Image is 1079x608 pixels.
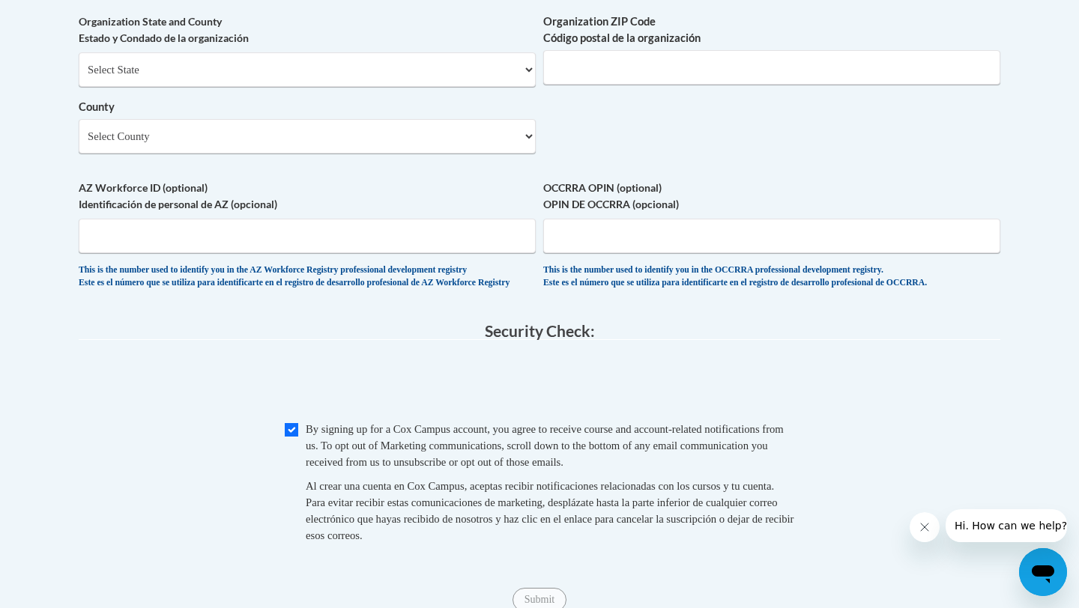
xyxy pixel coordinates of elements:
iframe: Button to launch messaging window [1019,548,1067,596]
input: Metadata input [543,50,1000,85]
div: This is the number used to identify you in the AZ Workforce Registry professional development reg... [79,264,536,289]
iframe: Close message [910,512,940,542]
span: Al crear una cuenta en Cox Campus, aceptas recibir notificaciones relacionadas con los cursos y t... [306,480,794,541]
label: County [79,99,536,115]
div: This is the number used to identify you in the OCCRRA professional development registry. Este es ... [543,264,1000,289]
iframe: Message from company [946,509,1067,542]
label: Organization ZIP Code Código postal de la organización [543,13,1000,46]
label: OCCRRA OPIN (optional) OPIN DE OCCRRA (opcional) [543,180,1000,213]
label: Organization State and County Estado y Condado de la organización [79,13,536,46]
span: Security Check: [485,321,595,340]
label: AZ Workforce ID (optional) Identificación de personal de AZ (opcional) [79,180,536,213]
iframe: reCAPTCHA [426,355,653,413]
span: By signing up for a Cox Campus account, you agree to receive course and account-related notificat... [306,423,784,468]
